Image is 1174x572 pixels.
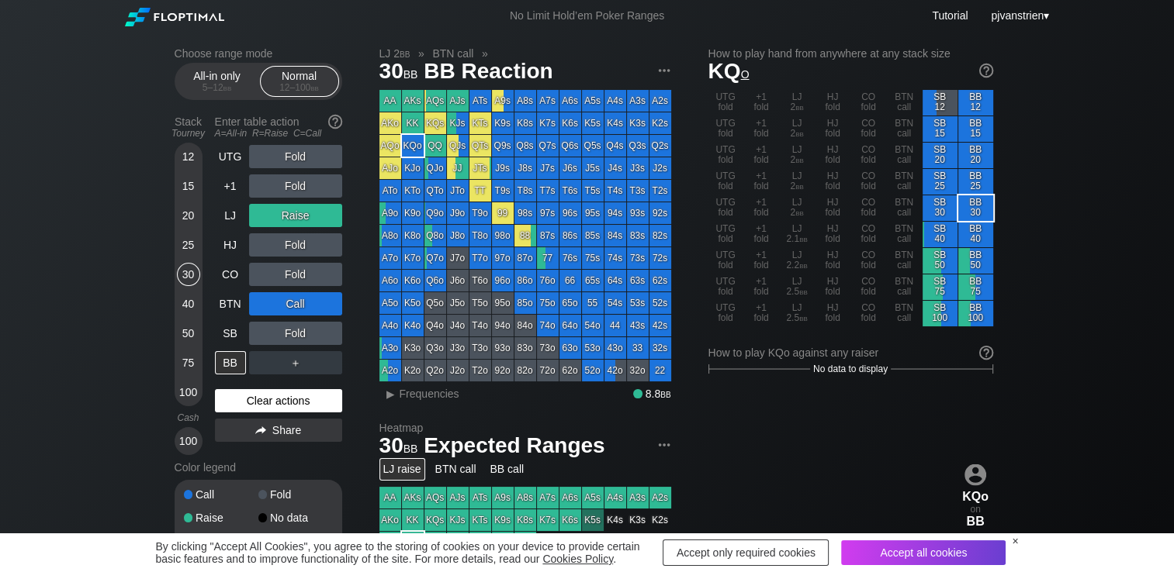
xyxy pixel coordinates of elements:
[991,9,1044,22] span: pjvanstrien
[492,135,514,157] div: Q9s
[559,337,581,359] div: 63o
[175,47,342,60] h2: Choose range mode
[424,292,446,314] div: Q5o
[447,202,469,224] div: J9o
[559,202,581,224] div: 96s
[514,112,536,134] div: K8s
[379,202,401,224] div: A9o
[469,270,491,291] div: T6o
[795,102,804,112] span: bb
[182,67,253,96] div: All-in only
[656,62,673,79] img: ellipsis.fd386fe8.svg
[447,225,469,246] div: J8o
[424,337,446,359] div: Q3o
[514,90,536,112] div: A8s
[627,180,649,202] div: T3s
[469,135,491,157] div: QTs
[958,116,993,142] div: BB 15
[816,169,850,195] div: HJ fold
[816,274,850,300] div: HJ fold
[402,315,424,336] div: K4o
[649,270,671,291] div: 62s
[604,112,626,134] div: K4s
[851,222,886,247] div: CO fold
[184,512,258,523] div: Raise
[469,225,491,246] div: T8o
[780,90,815,115] div: LJ 2
[923,116,958,142] div: SB 15
[215,128,342,139] div: A=All-in R=Raise C=Call
[402,225,424,246] div: K8o
[932,9,968,22] a: Tutorial
[421,60,555,85] span: BB Reaction
[816,90,850,115] div: HJ fold
[627,292,649,314] div: 53s
[627,247,649,269] div: 73s
[473,47,496,60] span: »
[469,337,491,359] div: T3o
[215,109,342,145] div: Enter table action
[795,154,804,165] span: bb
[649,225,671,246] div: 82s
[841,540,1006,565] div: Accept all cookies
[780,195,815,221] div: LJ 2
[816,116,850,142] div: HJ fold
[923,274,958,300] div: SB 75
[492,112,514,134] div: K9s
[424,270,446,291] div: Q6o
[537,337,559,359] div: 73o
[708,274,743,300] div: UTG fold
[514,180,536,202] div: T8s
[851,90,886,115] div: CO fold
[816,248,850,274] div: HJ fold
[708,90,743,115] div: UTG fold
[258,512,333,523] div: No data
[799,233,808,244] span: bb
[400,47,410,60] span: bb
[402,292,424,314] div: K5o
[492,225,514,246] div: 98o
[795,181,804,191] span: bb
[447,135,469,157] div: QJs
[469,157,491,179] div: JTs
[887,116,922,142] div: BTN call
[604,157,626,179] div: J4s
[582,292,604,314] div: 55
[537,270,559,291] div: 76o
[851,116,886,142] div: CO fold
[542,553,613,565] a: Cookies Policy
[514,292,536,314] div: 85o
[887,222,922,247] div: BTN call
[514,225,536,246] div: 88
[816,222,850,247] div: HJ fold
[958,195,993,221] div: BB 30
[215,292,246,315] div: BTN
[559,180,581,202] div: T6s
[1012,535,1018,547] div: ×
[537,225,559,246] div: 87s
[744,169,779,195] div: +1 fold
[649,202,671,224] div: 92s
[177,263,200,286] div: 30
[559,157,581,179] div: J6s
[582,225,604,246] div: 85s
[923,301,958,326] div: SB 100
[604,315,626,336] div: 44
[582,315,604,336] div: 54o
[958,222,993,247] div: BB 40
[604,225,626,246] div: 84s
[168,128,209,139] div: Tourney
[816,195,850,221] div: HJ fold
[816,301,850,326] div: HJ fold
[249,292,342,315] div: Call
[492,292,514,314] div: 95o
[267,82,332,93] div: 12 – 100
[377,60,421,85] span: 30
[649,247,671,269] div: 72s
[780,143,815,168] div: LJ 2
[402,202,424,224] div: K9o
[537,157,559,179] div: J7s
[402,135,424,157] div: KQo
[656,436,673,453] img: ellipsis.fd386fe8.svg
[492,315,514,336] div: 94o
